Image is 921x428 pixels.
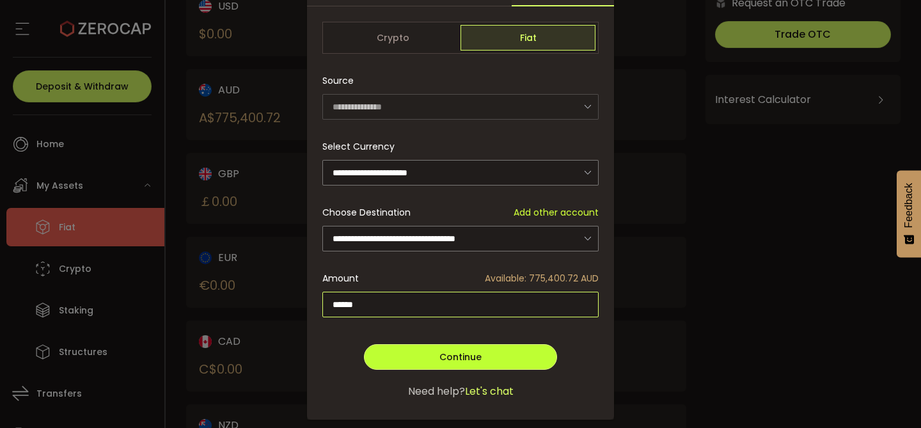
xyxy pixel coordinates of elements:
[465,384,514,399] span: Let's chat
[408,384,465,399] span: Need help?
[322,206,411,219] span: Choose Destination
[322,140,402,153] label: Select Currency
[897,170,921,257] button: Feedback - Show survey
[514,206,599,219] span: Add other account
[326,25,460,51] span: Crypto
[903,183,915,228] span: Feedback
[322,68,354,93] span: Source
[322,272,359,285] span: Amount
[460,25,595,51] span: Fiat
[364,344,557,370] button: Continue
[485,272,599,285] span: Available: 775,400.72 AUD
[857,367,921,428] iframe: Chat Widget
[439,351,482,363] span: Continue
